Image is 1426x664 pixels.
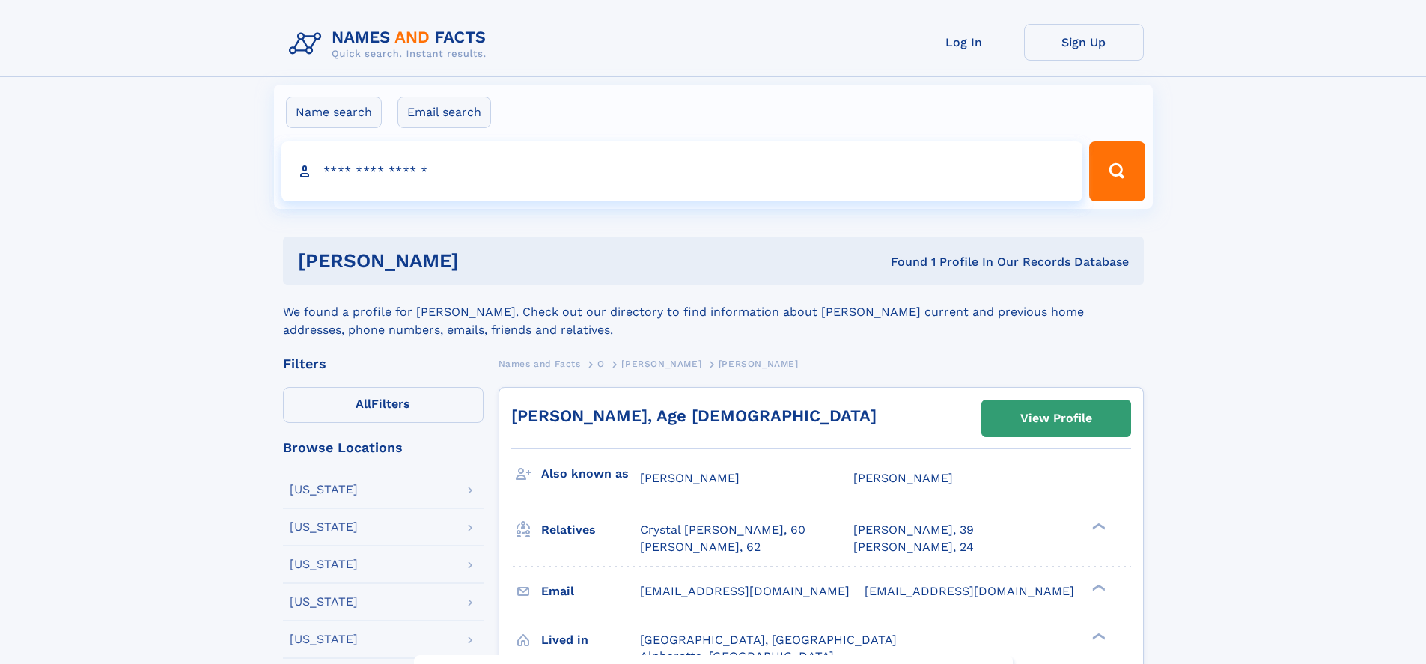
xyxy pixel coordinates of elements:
[1088,522,1106,531] div: ❯
[290,484,358,496] div: [US_STATE]
[283,441,484,454] div: Browse Locations
[1024,24,1144,61] a: Sign Up
[1089,141,1145,201] button: Search Button
[499,354,581,373] a: Names and Facts
[597,359,605,369] span: O
[356,397,371,411] span: All
[290,521,358,533] div: [US_STATE]
[621,354,701,373] a: [PERSON_NAME]
[674,254,1129,270] div: Found 1 Profile In Our Records Database
[640,539,761,555] a: [PERSON_NAME], 62
[541,627,640,653] h3: Lived in
[1088,582,1106,592] div: ❯
[541,461,640,487] h3: Also known as
[283,387,484,423] label: Filters
[541,517,640,543] h3: Relatives
[283,285,1144,339] div: We found a profile for [PERSON_NAME]. Check out our directory to find information about [PERSON_N...
[853,539,974,555] a: [PERSON_NAME], 24
[853,471,953,485] span: [PERSON_NAME]
[982,400,1130,436] a: View Profile
[290,633,358,645] div: [US_STATE]
[904,24,1024,61] a: Log In
[298,252,675,270] h1: [PERSON_NAME]
[640,522,805,538] a: Crystal [PERSON_NAME], 60
[286,97,382,128] label: Name search
[1088,631,1106,641] div: ❯
[640,471,740,485] span: [PERSON_NAME]
[1020,401,1092,436] div: View Profile
[397,97,491,128] label: Email search
[283,357,484,371] div: Filters
[865,584,1074,598] span: [EMAIL_ADDRESS][DOMAIN_NAME]
[541,579,640,604] h3: Email
[597,354,605,373] a: O
[640,633,897,647] span: [GEOGRAPHIC_DATA], [GEOGRAPHIC_DATA]
[290,558,358,570] div: [US_STATE]
[640,649,834,663] span: Alpharetta, [GEOGRAPHIC_DATA]
[290,596,358,608] div: [US_STATE]
[640,584,850,598] span: [EMAIL_ADDRESS][DOMAIN_NAME]
[621,359,701,369] span: [PERSON_NAME]
[511,406,877,425] a: [PERSON_NAME], Age [DEMOGRAPHIC_DATA]
[283,24,499,64] img: Logo Names and Facts
[281,141,1083,201] input: search input
[719,359,799,369] span: [PERSON_NAME]
[853,522,974,538] a: [PERSON_NAME], 39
